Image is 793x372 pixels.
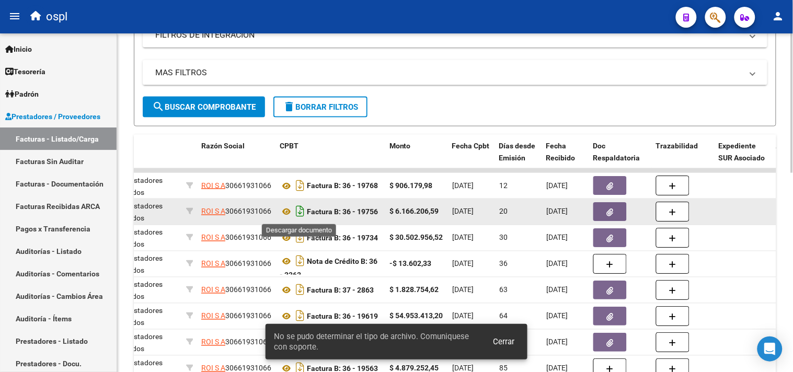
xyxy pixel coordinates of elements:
span: ROI S A [201,286,225,294]
mat-panel-title: FILTROS DE INTEGRACION [155,29,742,41]
span: Cerrar [493,337,515,346]
datatable-header-cell: CPBT [275,135,385,181]
span: [DATE] [452,234,474,242]
strong: Nota de Crédito B: 36 - 3363 [280,258,377,280]
strong: Factura B: 36 - 19734 [307,234,378,242]
div: 30661931066 [201,284,271,296]
span: Monto [389,142,411,150]
span: ospl [46,5,67,28]
strong: Factura B: 36 - 19756 [307,208,378,216]
span: [DATE] [452,260,474,268]
span: ROI S A [201,338,225,346]
span: [DATE] [452,181,474,190]
span: Expediente SUR Asociado [719,142,765,162]
span: Borrar Filtros [283,102,358,112]
span: Prestadores Privados [116,281,163,301]
span: [DATE] [546,260,568,268]
div: 30661931066 [201,258,271,270]
mat-expansion-panel-header: MAS FILTROS [143,60,767,85]
span: 36 [499,260,508,268]
span: ROI S A [201,312,225,320]
mat-expansion-panel-header: FILTROS DE INTEGRACION [143,22,767,48]
datatable-header-cell: Doc Respaldatoria [589,135,652,181]
button: Buscar Comprobante [143,97,265,118]
span: Fecha Cpbt [452,142,490,150]
strong: $ 906.179,98 [389,181,432,190]
span: ROI S A [201,181,225,190]
div: 30661931066 [201,206,271,218]
span: Trazabilidad [656,142,698,150]
span: Prestadores Privados [116,202,163,223]
mat-icon: person [772,10,785,22]
span: Fecha Recibido [546,142,576,162]
span: 20 [499,207,508,216]
span: [DATE] [452,286,474,294]
strong: -$ 13.602,33 [389,260,431,268]
span: [DATE] [546,207,568,216]
span: [DATE] [546,312,568,320]
i: Descargar documento [293,308,307,324]
span: Prestadores Privados [116,254,163,275]
div: 30661931066 [201,336,271,348]
span: Prestadores Privados [116,333,163,353]
i: Descargar documento [293,253,307,270]
span: Prestadores Privados [116,228,163,249]
strong: $ 6.166.206,59 [389,207,439,216]
strong: Factura B: 36 - 19768 [307,182,378,190]
datatable-header-cell: Fecha Cpbt [448,135,495,181]
i: Descargar documento [293,203,307,220]
strong: $ 30.502.956,52 [389,234,443,242]
div: 30661931066 [201,310,271,322]
div: 30661931066 [201,232,271,244]
div: 30661931066 [201,180,271,192]
datatable-header-cell: Trazabilidad [652,135,715,181]
datatable-header-cell: Días desde Emisión [495,135,542,181]
datatable-header-cell: Fecha Recibido [542,135,589,181]
span: 63 [499,286,508,294]
mat-icon: delete [283,100,295,113]
span: CPBT [280,142,298,150]
i: Descargar documento [293,177,307,194]
span: Razón Social [201,142,245,150]
span: [DATE] [546,338,568,346]
span: [DATE] [546,181,568,190]
span: ROI S A [201,207,225,216]
div: Open Intercom Messenger [757,336,783,362]
span: 12 [499,181,508,190]
strong: Factura B: 37 - 2863 [307,286,374,295]
span: [DATE] [546,286,568,294]
strong: $ 1.828.754,62 [389,286,439,294]
mat-icon: search [152,100,165,113]
span: Padrón [5,88,39,100]
span: Doc Respaldatoria [593,142,640,162]
datatable-header-cell: Expediente SUR Asociado [715,135,772,181]
span: Inicio [5,43,32,55]
mat-icon: menu [8,10,21,22]
button: Cerrar [485,332,523,351]
i: Descargar documento [293,282,307,298]
span: Prestadores Privados [116,307,163,327]
span: ROI S A [201,260,225,268]
datatable-header-cell: Razón Social [197,135,275,181]
span: Buscar Comprobante [152,102,256,112]
span: Tesorería [5,66,45,77]
span: [DATE] [452,207,474,216]
span: ROI S A [201,234,225,242]
datatable-header-cell: Area [111,135,182,181]
i: Descargar documento [293,229,307,246]
span: 30 [499,234,508,242]
span: Prestadores / Proveedores [5,111,100,122]
span: Prestadores Privados [116,176,163,196]
datatable-header-cell: Monto [385,135,448,181]
span: [DATE] [546,234,568,242]
span: Días desde Emisión [499,142,536,162]
button: Borrar Filtros [273,97,367,118]
mat-panel-title: MAS FILTROS [155,67,742,78]
span: No se pudo determinar el tipo de archivo. Comuniquese con soporte. [274,331,481,352]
